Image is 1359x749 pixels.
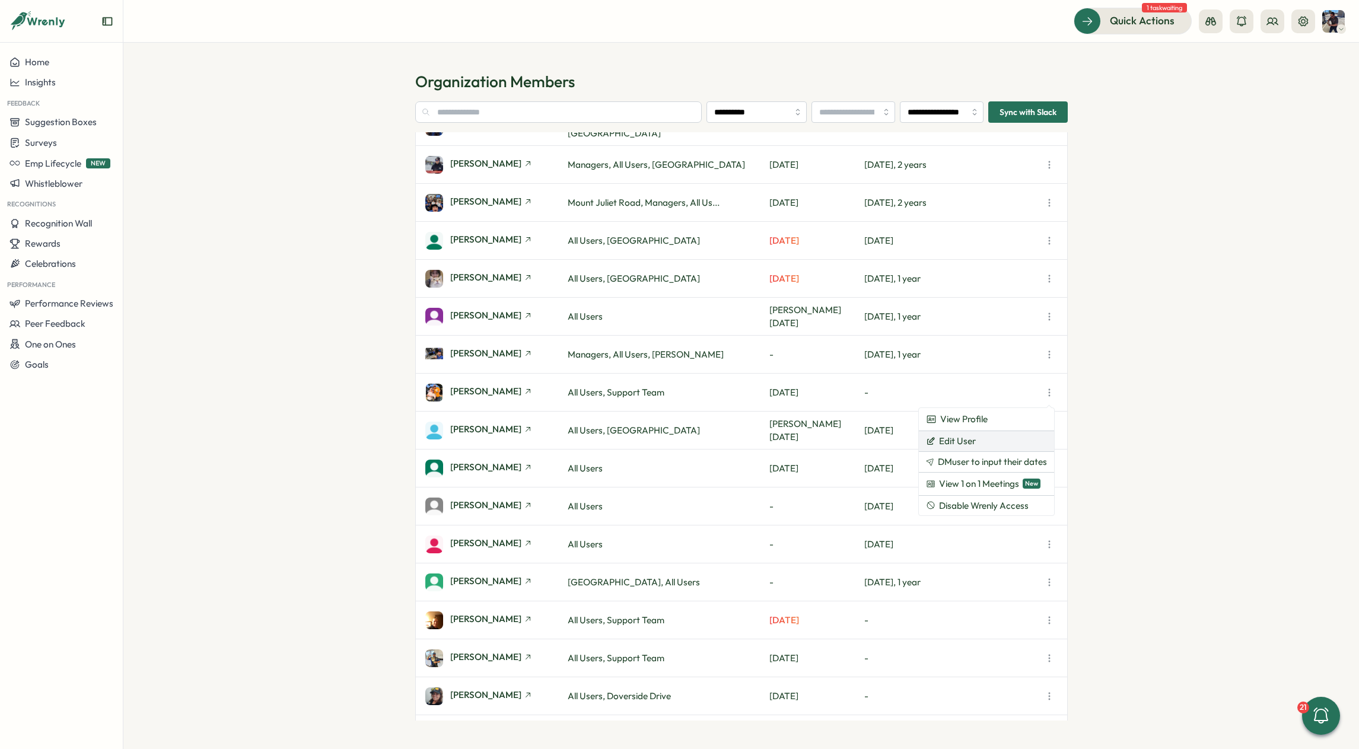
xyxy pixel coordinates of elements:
[425,611,568,629] a: Chris Wallace[PERSON_NAME]
[568,114,679,139] span: All Users, [PERSON_NAME][GEOGRAPHIC_DATA]
[864,272,1041,285] p: [DATE], 1 year
[25,339,76,350] span: One on Ones
[425,232,443,250] img: Austin Webb
[425,649,443,667] img: Clint Burr
[425,270,443,288] img: Beck Gonzalez
[425,270,568,288] a: Beck Gonzalez[PERSON_NAME]
[425,308,568,326] a: Bill Gough[PERSON_NAME]
[864,690,1041,703] p: -
[919,473,1054,495] a: View 1 on 1 MeetingsNew
[568,463,603,474] span: All Users
[864,310,1041,323] p: [DATE], 1 year
[425,346,443,364] img: Brandon Romagossa
[568,652,664,664] span: All Users, Support Team
[568,538,603,550] span: All Users
[425,460,568,477] a: Carlos Romo[PERSON_NAME]
[25,359,49,370] span: Goals
[769,272,864,285] p: [DATE]
[1110,13,1175,28] span: Quick Actions
[919,452,1054,472] button: DMuser to input their dates
[864,652,1041,665] p: -
[425,346,568,364] a: Brandon Romagossa[PERSON_NAME]
[1074,8,1192,34] button: Quick Actions
[988,101,1068,123] button: Sync with Slack
[769,386,864,399] p: [DATE]
[425,422,568,439] a: Caleb Rose[PERSON_NAME]
[769,158,864,171] p: [DATE]
[864,348,1041,361] p: [DATE], 1 year
[450,235,521,244] span: [PERSON_NAME]
[450,387,521,396] span: [PERSON_NAME]
[769,462,864,475] p: [DATE]
[939,436,976,447] span: Edit User
[25,56,49,68] span: Home
[568,614,664,626] span: All Users, Support Team
[769,500,864,513] p: -
[425,687,568,705] a: Crystal Johnson[PERSON_NAME]
[25,77,56,88] span: Insights
[769,690,864,703] p: [DATE]
[425,573,443,591] img: Christopher Bonner
[568,273,700,284] span: All Users, [GEOGRAPHIC_DATA]
[864,576,1041,589] p: [DATE], 1 year
[938,457,1047,467] span: DM user to input their dates
[864,538,1041,551] p: [DATE]
[425,498,568,515] a: Chelsey Amaya[PERSON_NAME]
[769,304,864,330] p: [PERSON_NAME][DATE]
[450,159,521,168] span: [PERSON_NAME]
[864,234,1041,247] p: [DATE]
[864,462,1041,475] p: [DATE]
[450,197,521,206] span: [PERSON_NAME]
[450,652,521,661] span: [PERSON_NAME]
[568,235,700,246] span: All Users, [GEOGRAPHIC_DATA]
[769,576,864,589] p: -
[425,498,443,515] img: Chelsey Amaya
[1297,702,1309,713] div: 21
[25,298,113,309] span: Performance Reviews
[25,116,97,128] span: Suggestion Boxes
[568,425,700,436] span: All Users, [GEOGRAPHIC_DATA]
[450,614,521,623] span: [PERSON_NAME]
[25,137,57,148] span: Surveys
[1023,479,1040,489] span: New
[864,386,1041,399] p: -
[25,238,61,249] span: Rewards
[769,417,864,444] p: [PERSON_NAME][DATE]
[919,496,1054,516] button: Disable Wrenly Access
[101,15,113,27] button: Expand sidebar
[450,463,521,471] span: [PERSON_NAME]
[864,424,1041,437] p: [DATE]
[450,425,521,434] span: [PERSON_NAME]
[864,614,1041,627] p: -
[425,194,443,212] img: Austin Murphy
[450,349,521,358] span: [PERSON_NAME]
[769,538,864,551] p: -
[450,501,521,509] span: [PERSON_NAME]
[864,196,1041,209] p: [DATE], 2 years
[450,273,521,282] span: [PERSON_NAME]
[939,501,1029,511] span: Disable Wrenly Access
[919,431,1054,451] button: Edit User
[450,576,521,585] span: [PERSON_NAME]
[568,197,720,208] span: Mount Juliet Road, Managers, All Us...
[425,460,443,477] img: Carlos Romo
[450,311,521,320] span: [PERSON_NAME]
[25,158,81,169] span: Emp Lifecycle
[1322,10,1345,33] img: Ehren Schleicher
[568,311,603,322] span: All Users
[425,232,568,250] a: Austin Webb[PERSON_NAME]
[1302,697,1340,735] button: 21
[568,349,724,360] span: Managers, All Users, [PERSON_NAME]
[425,649,568,667] a: Clint Burr[PERSON_NAME]
[568,501,603,512] span: All Users
[1142,3,1187,12] span: 1 task waiting
[864,158,1041,171] p: [DATE], 2 years
[568,387,664,398] span: All Users, Support Team
[25,218,92,229] span: Recognition Wall
[939,477,1019,490] span: View 1 on 1 Meetings
[425,384,568,401] a: Bryan Doster[PERSON_NAME]
[86,158,110,168] span: NEW
[769,348,864,361] p: -
[1000,102,1056,122] span: Sync with Slack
